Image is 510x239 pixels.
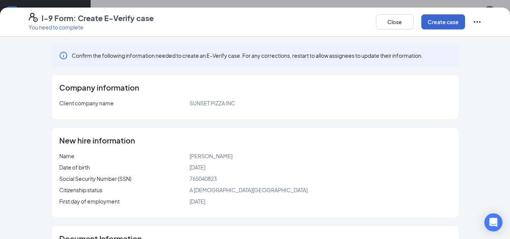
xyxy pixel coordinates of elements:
[59,84,139,91] span: Company information
[59,51,68,60] svg: Info
[59,187,102,193] span: Citizenship status
[59,153,74,159] span: Name
[376,14,414,29] button: Close
[29,13,38,22] svg: FormI9EVerifyIcon
[29,23,154,31] p: You need to complete
[72,52,423,59] span: Confirm the following information needed to create an E-Verify case. For any corrections, restart...
[59,137,135,144] span: New hire information
[190,198,205,205] span: [DATE]
[190,187,308,193] span: A [DEMOGRAPHIC_DATA][GEOGRAPHIC_DATA]
[42,13,154,23] h4: I-9 Form: Create E-Verify case
[59,198,120,205] span: First day of employment
[59,175,131,182] span: Social Security Number (SSN)
[190,153,233,159] span: [PERSON_NAME]
[484,213,502,231] div: Open Intercom Messenger
[59,100,114,106] span: Client company name
[59,164,90,171] span: Date of birth
[190,100,235,106] span: SUNSET PIZZA INC
[473,17,482,26] svg: Ellipses
[190,164,205,171] span: [DATE]
[190,175,217,182] span: 765040823
[421,14,465,29] button: Create case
